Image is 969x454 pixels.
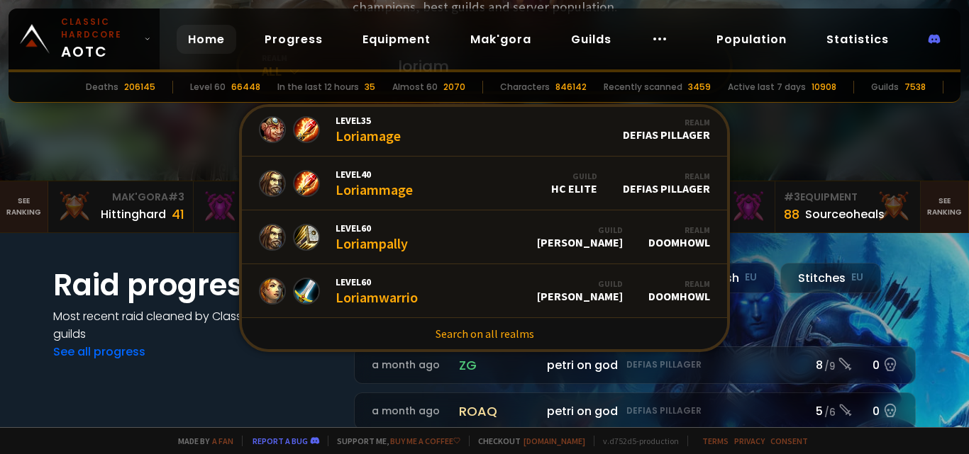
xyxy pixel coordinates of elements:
[784,205,799,224] div: 88
[921,181,969,232] a: Seeranking
[623,171,710,195] div: Defias Pillager
[623,117,710,127] div: Realm
[53,307,337,343] h4: Most recent raid cleaned by Classic Hardcore guilds
[336,276,418,288] span: Level 60
[336,114,401,127] span: Level 35
[190,81,226,93] div: Level 60
[648,225,710,249] div: Doomhowl
[242,103,727,157] a: Level35LoriamageRealmDefias Pillager
[170,436,233,446] span: Made by
[365,81,375,93] div: 35
[728,81,806,93] div: Active last 7 days
[784,190,912,205] div: Equipment
[705,25,798,54] a: Population
[392,81,438,93] div: Almost 60
[242,264,727,318] a: Level60LoriamwarrioGuild[PERSON_NAME]RealmDoomhowl
[336,222,408,252] div: Loriampally
[9,8,160,69] a: Classic HardcoreAOTC
[469,436,585,446] span: Checkout
[354,392,916,430] a: a month agoroaqpetri on godDefias Pillager5 /60
[53,344,145,360] a: See all progress
[242,318,727,349] a: Search on all realms
[48,181,194,232] a: Mak'Gora#3Hittinghard41
[537,278,623,289] div: Guild
[277,81,359,93] div: In the last 12 hours
[555,81,587,93] div: 846142
[871,81,899,93] div: Guilds
[124,81,155,93] div: 206145
[784,190,800,204] span: # 3
[253,25,334,54] a: Progress
[537,225,623,235] div: Guild
[560,25,623,54] a: Guilds
[212,436,233,446] a: a fan
[648,278,710,303] div: Doomhowl
[551,171,597,181] div: Guild
[231,81,260,93] div: 66448
[61,16,138,62] span: AOTC
[57,190,184,205] div: Mak'Gora
[390,436,460,446] a: Buy me a coffee
[336,168,413,181] span: Level 40
[336,222,408,234] span: Level 60
[688,81,711,93] div: 3459
[168,190,184,204] span: # 3
[194,181,339,232] a: Mak'Gora#2Rivench100
[537,278,623,303] div: [PERSON_NAME]
[177,25,236,54] a: Home
[594,436,679,446] span: v. d752d5 - production
[815,25,900,54] a: Statistics
[537,225,623,249] div: [PERSON_NAME]
[524,436,585,446] a: [DOMAIN_NAME]
[172,205,184,224] div: 41
[242,210,727,264] a: Level60LoriampallyGuild[PERSON_NAME]RealmDoomhowl
[604,81,682,93] div: Recently scanned
[904,81,926,93] div: 7538
[242,157,727,210] a: Level40LoriammageGuildHC EliteRealmDefias Pillager
[623,117,710,142] div: Defias Pillager
[459,25,543,54] a: Mak'gora
[53,263,337,307] h1: Raid progress
[202,190,330,205] div: Mak'Gora
[86,81,118,93] div: Deaths
[745,271,757,285] small: EU
[253,436,308,446] a: Report a bug
[702,436,729,446] a: Terms
[336,168,413,198] div: Loriammage
[648,225,710,235] div: Realm
[775,181,921,232] a: #3Equipment88Sourceoheals
[328,436,460,446] span: Support me,
[443,81,465,93] div: 2070
[805,205,885,223] div: Sourceoheals
[734,436,765,446] a: Privacy
[648,278,710,289] div: Realm
[500,81,550,93] div: Characters
[780,263,881,293] div: Stitches
[623,171,710,181] div: Realm
[351,25,442,54] a: Equipment
[551,171,597,195] div: HC Elite
[336,114,401,144] div: Loriamage
[770,436,808,446] a: Consent
[354,346,916,384] a: a month agozgpetri on godDefias Pillager8 /90
[101,205,166,223] div: Hittinghard
[812,81,836,93] div: 10908
[336,276,418,306] div: Loriamwarrio
[61,16,138,41] small: Classic Hardcore
[851,271,863,285] small: EU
